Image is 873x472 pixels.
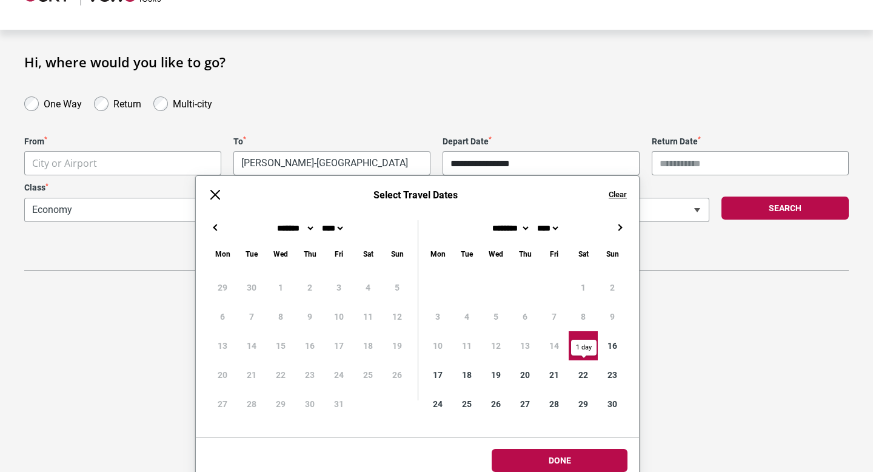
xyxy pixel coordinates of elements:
div: Thursday [510,247,540,261]
div: 22 [569,360,598,389]
div: 21 [540,360,569,389]
div: Friday [324,247,353,261]
div: Monday [208,247,237,261]
label: Depart Date [443,137,640,147]
div: 30 [598,389,627,419]
button: ← [208,220,222,235]
div: Monday [423,247,452,261]
div: Wednesday [481,247,510,261]
span: City or Airport [32,157,97,170]
h1: Hi, where would you like to go? [24,54,849,70]
div: Wednesday [266,247,295,261]
div: 24 [423,389,452,419]
div: 26 [481,389,510,419]
div: Tuesday [452,247,481,261]
div: Thursday [295,247,324,261]
label: Return [113,95,141,110]
div: 20 [510,360,540,389]
span: City or Airport [25,152,221,175]
span: City or Airport [24,151,221,175]
div: 29 [569,389,598,419]
button: Done [492,449,627,472]
div: 17 [423,360,452,389]
div: Tuesday [237,247,266,261]
button: Clear [609,189,627,200]
div: Saturday [569,247,598,261]
div: 27 [510,389,540,419]
div: 28 [540,389,569,419]
button: → [612,220,627,235]
label: Return Date [652,137,849,147]
span: Economy [24,198,361,222]
div: 19 [481,360,510,389]
div: 23 [598,360,627,389]
span: Economy [25,198,360,221]
div: Friday [540,247,569,261]
button: Search [721,197,849,220]
label: Class [24,183,361,193]
div: 15 [569,331,598,360]
div: Sunday [383,247,412,261]
label: To [233,137,430,147]
div: Saturday [353,247,383,261]
div: 25 [452,389,481,419]
div: Sunday [598,247,627,261]
div: 18 [452,360,481,389]
h6: Select Travel Dates [235,189,597,201]
label: One Way [44,95,82,110]
div: 16 [598,331,627,360]
label: Multi-city [173,95,212,110]
span: Rome, Italy [234,152,430,175]
span: Rome, Italy [233,151,430,175]
label: From [24,137,221,147]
